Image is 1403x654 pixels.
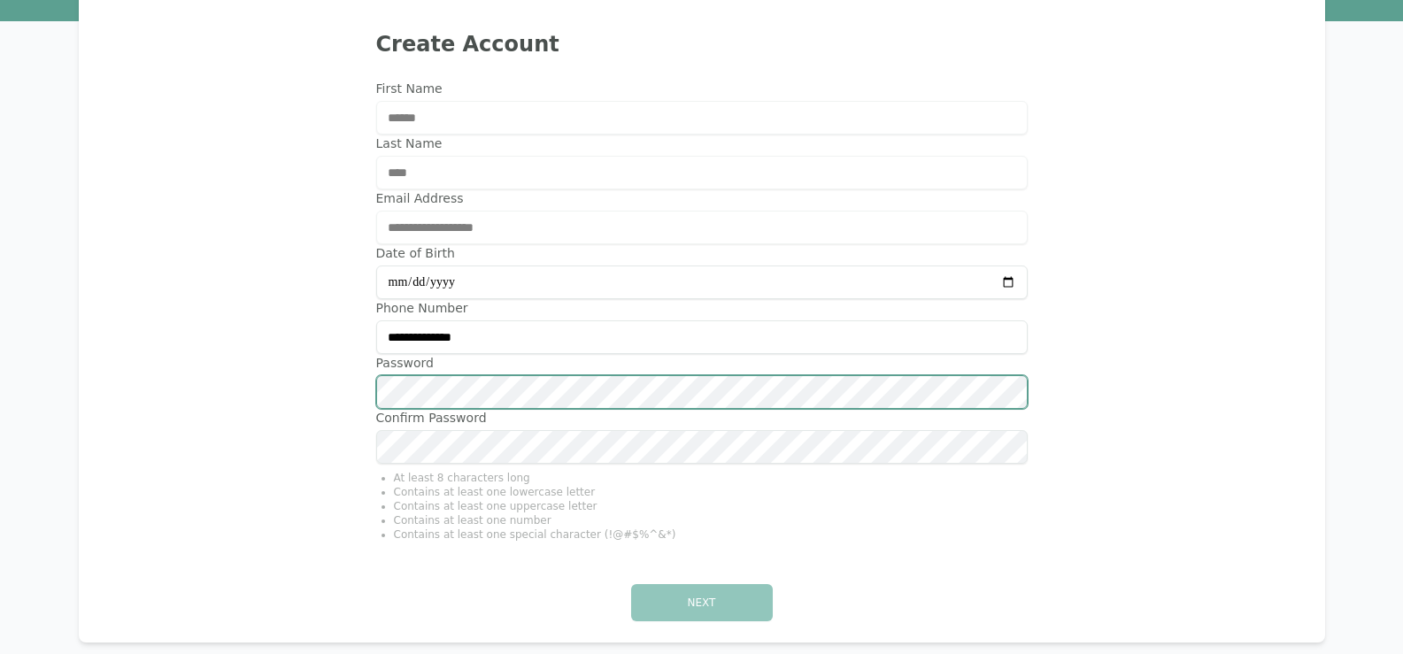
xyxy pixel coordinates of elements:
li: Contains at least one lowercase letter [394,485,1028,499]
h2: Create Account [341,30,1063,58]
label: First Name [376,80,1028,97]
li: At least 8 characters long [394,471,1028,485]
label: Last Name [376,135,1028,152]
label: Email Address [376,189,1028,207]
li: Contains at least one uppercase letter [394,499,1028,513]
label: Date of Birth [376,244,1028,262]
li: Contains at least one special character (!@#$%^&*) [394,527,1028,542]
label: Phone Number [376,299,1028,317]
li: Contains at least one number [394,513,1028,527]
label: Confirm Password [376,409,1028,427]
label: Password [376,354,1028,372]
